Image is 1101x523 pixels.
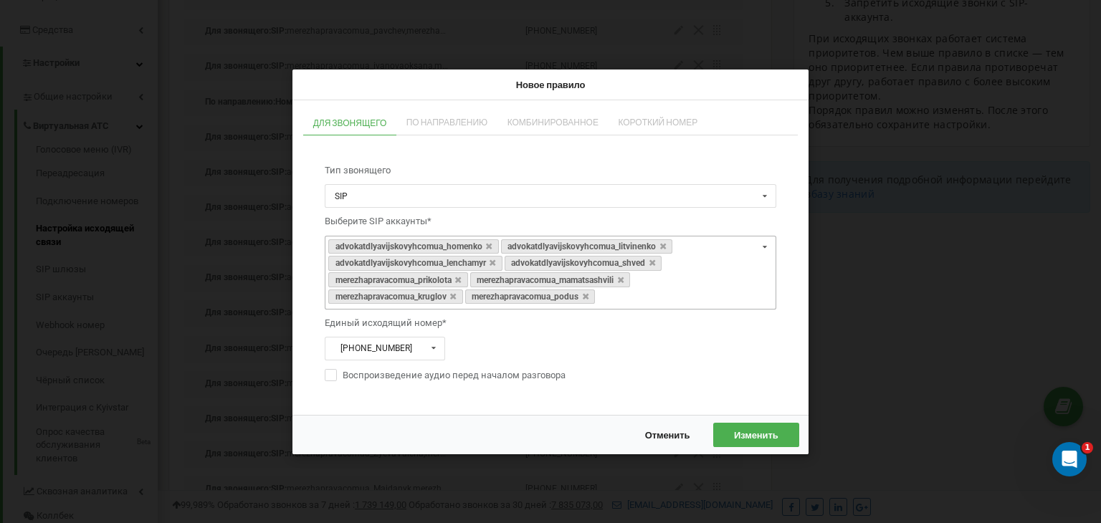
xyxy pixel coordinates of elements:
[328,289,462,304] a: merezhapravacomua_kruglov
[328,272,467,287] a: merezhapravacomua_prikolota
[516,78,586,90] span: Новое правило
[505,256,662,271] a: advokatdlyavijskovyhcomua_shved
[328,239,498,254] a: advokatdlyavijskovyhcomua_homenko
[713,423,799,446] button: Изменить
[325,317,447,327] span: Единый исходящий номер*
[328,256,502,271] a: advokatdlyavijskovyhcomua_lenchamyr
[335,344,412,352] div: [PHONE_NUMBER]
[406,118,488,127] span: По направлению
[343,367,566,383] span: Воспроизведение аудио перед началом разговора
[507,118,599,127] span: Комбинированное
[618,118,697,127] span: Короткий номер
[325,165,391,176] span: Тип звонящего
[734,428,778,440] span: Изменить
[470,272,630,287] a: merezhapravacomua_mamatsashvili
[645,428,690,440] span: Отменить
[465,289,595,304] a: merezhapravacomua_podus
[501,239,672,254] a: advokatdlyavijskovyhcomua_litvinenko
[335,192,348,201] div: SIP
[1082,442,1093,454] span: 1
[313,119,387,128] span: Для звонящего
[631,423,704,446] button: Отменить
[1052,442,1087,476] iframe: Intercom live chat
[325,216,432,226] span: Выберите SIP аккаунты*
